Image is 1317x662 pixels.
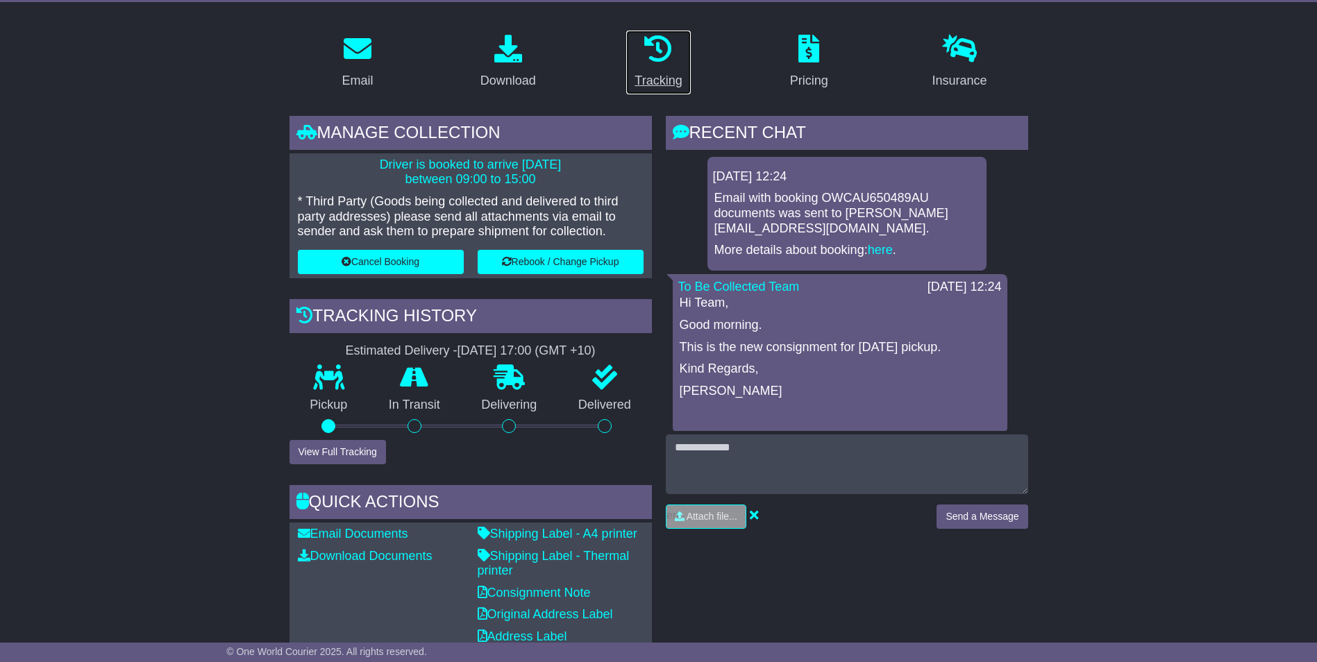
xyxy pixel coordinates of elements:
[461,398,558,413] p: Delivering
[480,71,536,90] div: Download
[635,71,682,90] div: Tracking
[298,527,408,541] a: Email Documents
[478,250,644,274] button: Rebook / Change Pickup
[714,191,980,236] p: Email with booking OWCAU650489AU documents was sent to [PERSON_NAME][EMAIL_ADDRESS][DOMAIN_NAME].
[937,504,1027,529] button: Send a Message
[666,116,1028,153] div: RECENT CHAT
[290,299,652,337] div: Tracking history
[713,169,981,185] div: [DATE] 12:24
[290,440,386,464] button: View Full Tracking
[626,30,691,95] a: Tracking
[298,549,433,563] a: Download Documents
[923,30,996,95] a: Insurance
[471,30,545,95] a: Download
[781,30,837,95] a: Pricing
[678,280,800,294] a: To Be Collected Team
[290,398,369,413] p: Pickup
[557,398,652,413] p: Delivered
[928,280,1002,295] div: [DATE] 12:24
[478,549,630,578] a: Shipping Label - Thermal printer
[790,71,828,90] div: Pricing
[342,71,373,90] div: Email
[478,629,567,643] a: Address Label
[290,116,652,153] div: Manage collection
[680,340,1000,355] p: This is the new consignment for [DATE] pickup.
[680,362,1000,377] p: Kind Regards,
[714,243,980,258] p: More details about booking: .
[298,158,644,187] p: Driver is booked to arrive [DATE] between 09:00 to 15:00
[298,250,464,274] button: Cancel Booking
[478,586,591,600] a: Consignment Note
[680,384,1000,399] p: [PERSON_NAME]
[368,398,461,413] p: In Transit
[290,343,652,359] div: Estimated Delivery -
[478,527,637,541] a: Shipping Label - A4 printer
[226,646,427,657] span: © One World Courier 2025. All rights reserved.
[932,71,987,90] div: Insurance
[290,485,652,523] div: Quick Actions
[680,296,1000,311] p: Hi Team,
[458,343,596,359] div: [DATE] 17:00 (GMT +10)
[333,30,382,95] a: Email
[298,194,644,239] p: * Third Party (Goods being collected and delivered to third party addresses) please send all atta...
[680,318,1000,333] p: Good morning.
[868,243,893,257] a: here
[478,607,613,621] a: Original Address Label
